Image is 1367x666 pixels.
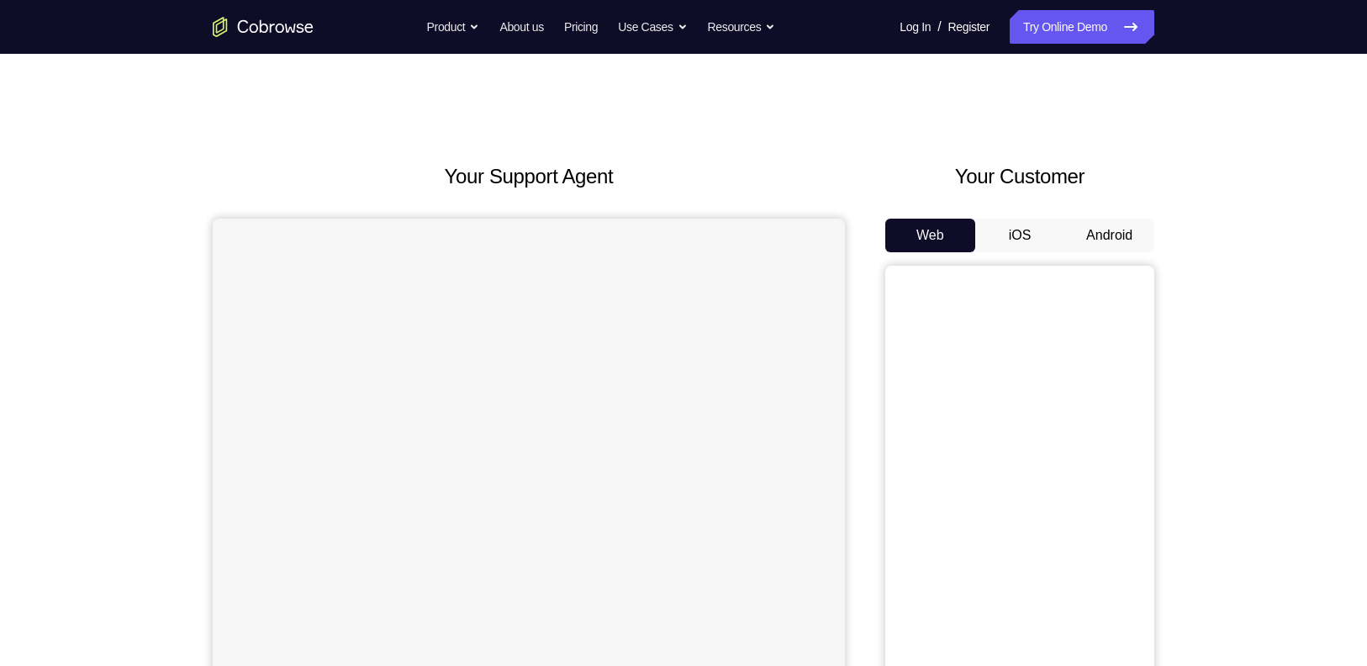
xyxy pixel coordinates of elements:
[937,17,941,37] span: /
[1064,219,1154,252] button: Android
[564,10,598,44] a: Pricing
[948,10,990,44] a: Register
[499,10,543,44] a: About us
[213,17,314,37] a: Go to the home page
[427,10,480,44] button: Product
[618,10,687,44] button: Use Cases
[213,161,845,192] h2: Your Support Agent
[885,161,1154,192] h2: Your Customer
[708,10,776,44] button: Resources
[975,219,1065,252] button: iOS
[1010,10,1154,44] a: Try Online Demo
[885,219,975,252] button: Web
[900,10,931,44] a: Log In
